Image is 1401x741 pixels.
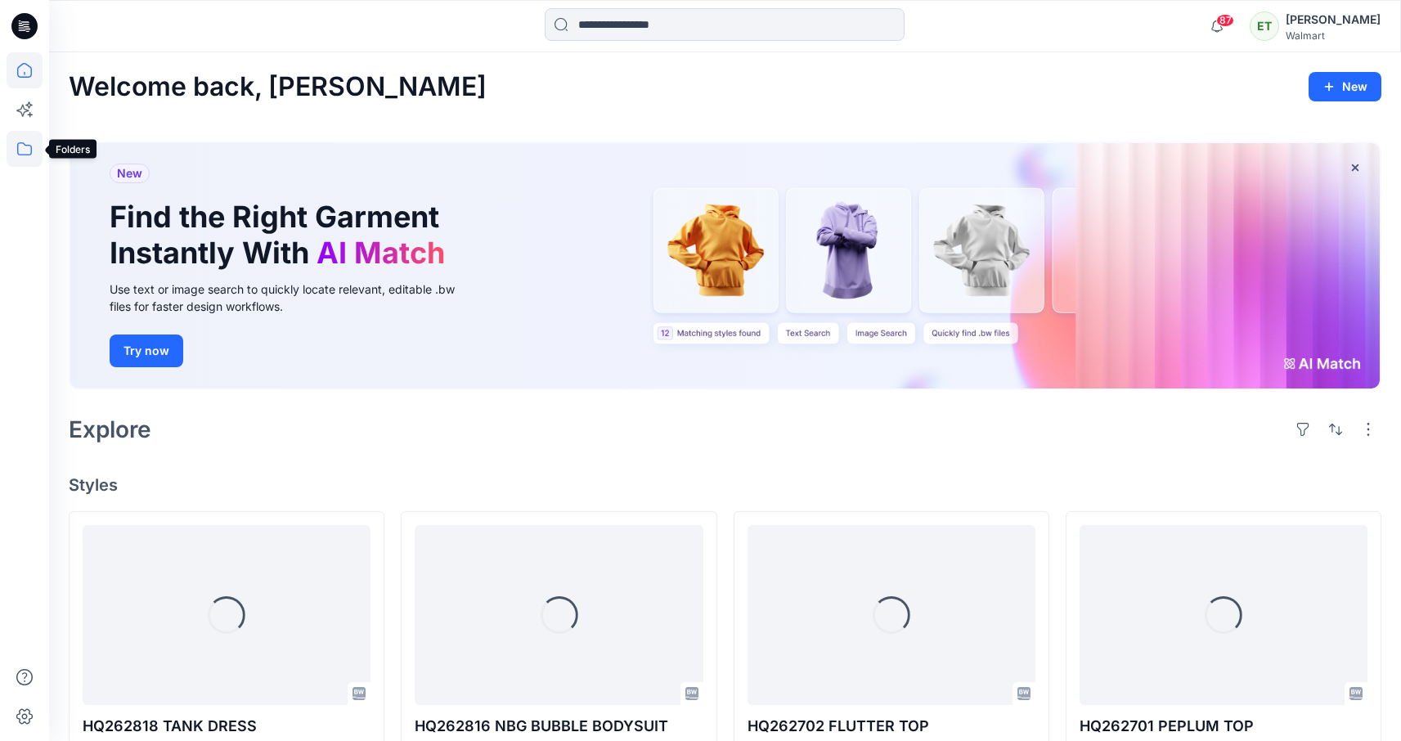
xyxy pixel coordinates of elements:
[117,164,142,183] span: New
[1286,10,1381,29] div: [PERSON_NAME]
[83,715,370,738] p: HQ262818 TANK DRESS
[415,715,703,738] p: HQ262816 NBG BUBBLE BODYSUIT
[110,335,183,367] button: Try now
[110,281,478,315] div: Use text or image search to quickly locate relevant, editable .bw files for faster design workflows.
[748,715,1035,738] p: HQ262702 FLUTTER TOP
[1309,72,1381,101] button: New
[69,475,1381,495] h4: Styles
[317,235,445,271] span: AI Match
[110,200,453,270] h1: Find the Right Garment Instantly With
[1080,715,1367,738] p: HQ262701 PEPLUM TOP
[1250,11,1279,41] div: ET
[69,416,151,442] h2: Explore
[69,72,487,102] h2: Welcome back, [PERSON_NAME]
[1286,29,1381,42] div: Walmart
[1216,14,1234,27] span: 87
